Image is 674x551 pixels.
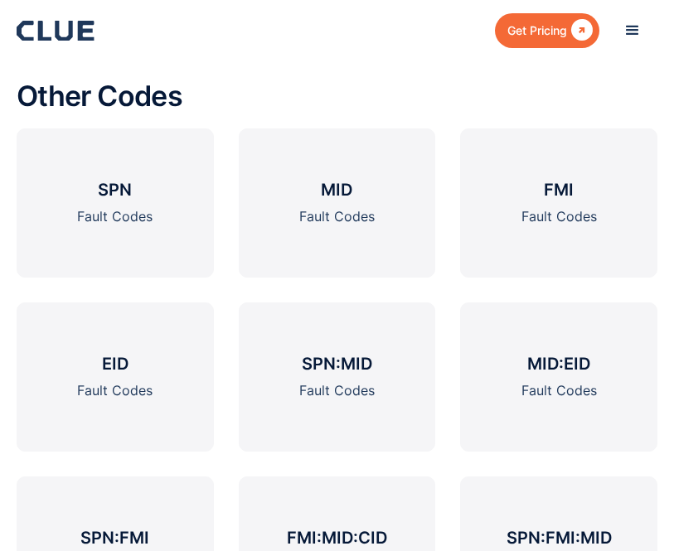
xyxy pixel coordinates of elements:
h3: MID:EID [527,351,590,376]
div: Get Pricing [507,20,567,41]
h3: SPN [98,177,132,202]
h3: EID [102,351,128,376]
div: Fault Codes [299,206,375,227]
a: SPNFault Codes [17,128,214,278]
h2: Other Codes [17,80,657,111]
h3: MID [321,177,352,202]
h3: FMI [544,177,574,202]
a: SPN:MIDFault Codes [239,302,436,452]
h3: SPN:FMI:MID [507,525,612,550]
div: Fault Codes [77,380,153,401]
a: FMIFault Codes [460,128,657,278]
div: menu [608,6,657,56]
a: Get Pricing [495,13,599,47]
a: MID:EIDFault Codes [460,302,657,452]
h3: SPN:FMI [80,525,149,550]
h3: FMI:MID:CID [287,525,387,550]
div: Fault Codes [299,380,375,401]
div:  [567,20,593,41]
div: Fault Codes [77,206,153,227]
a: MIDFault Codes [239,128,436,278]
h3: SPN:MID [302,351,372,376]
a: EIDFault Codes [17,302,214,452]
div: Fault Codes [521,380,597,401]
div: Fault Codes [521,206,597,227]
